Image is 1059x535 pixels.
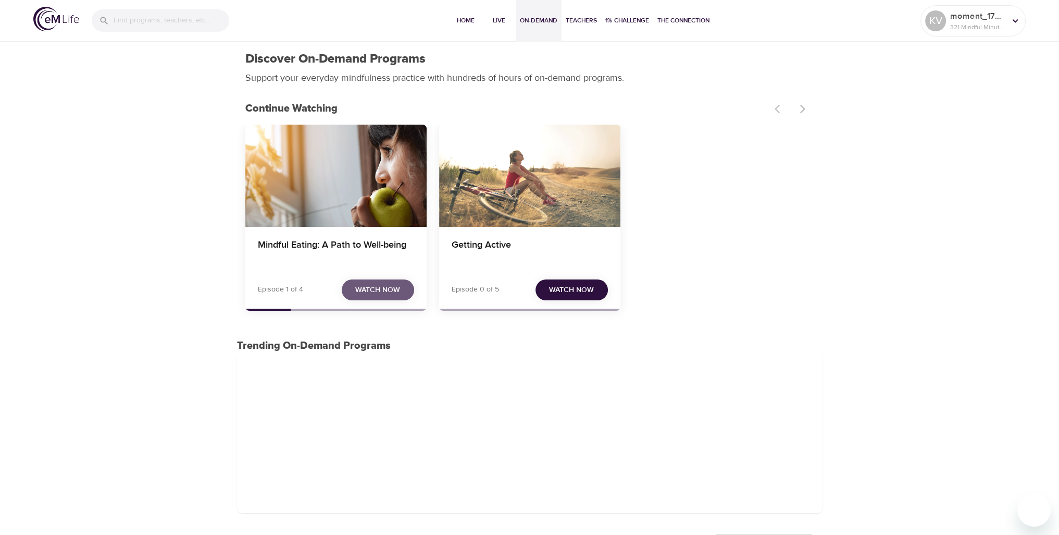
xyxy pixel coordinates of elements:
[245,71,636,85] p: Support your everyday mindfulness practice with hundreds of hours of on-demand programs.
[237,340,823,352] h3: Trending On-Demand Programs
[950,22,1005,32] p: 321 Mindful Minutes
[114,9,229,32] input: Find programs, teachers, etc...
[453,15,478,26] span: Home
[549,284,594,297] span: Watch Now
[258,239,414,264] h4: Mindful Eating: A Path to Well-being
[33,7,79,31] img: logo
[925,10,946,31] div: KV
[245,125,427,227] button: Mindful Eating: A Path to Well-being
[258,284,303,295] p: Episode 1 of 4
[439,125,620,227] button: Getting Active
[657,15,709,26] span: The Connection
[452,284,499,295] p: Episode 0 of 5
[535,279,608,301] button: Watch Now
[950,10,1005,22] p: moment_1755283842
[245,103,768,115] h3: Continue Watching
[342,279,414,301] button: Watch Now
[520,15,557,26] span: On-Demand
[245,52,426,67] h1: Discover On-Demand Programs
[566,15,597,26] span: Teachers
[452,239,608,264] h4: Getting Active
[1017,493,1051,527] iframe: Button to launch messaging window
[605,15,649,26] span: 1% Challenge
[487,15,512,26] span: Live
[355,284,400,297] span: Watch Now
